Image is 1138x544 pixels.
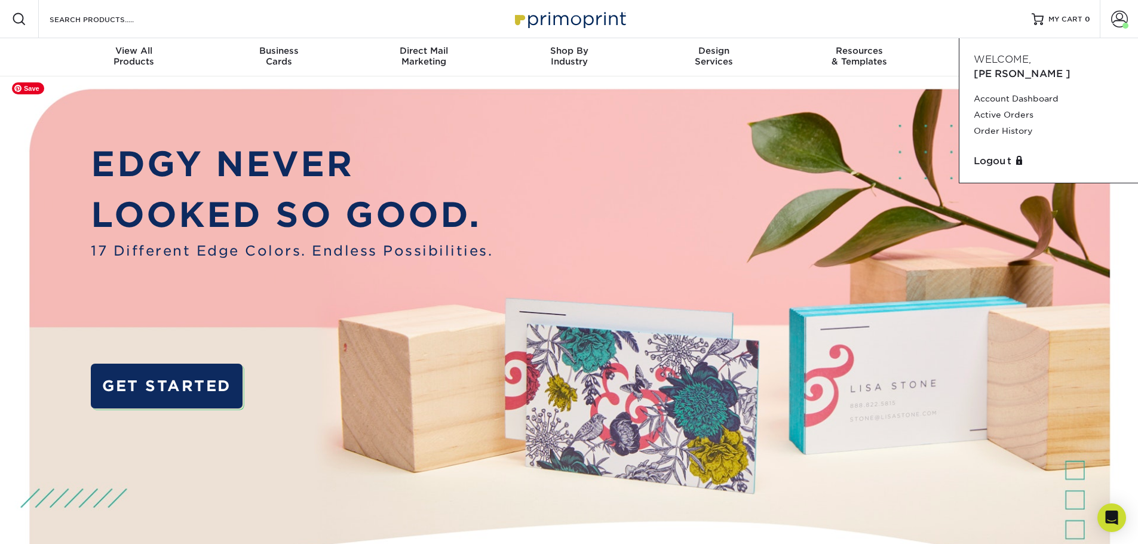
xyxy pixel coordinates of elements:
a: Order History [974,123,1124,139]
span: Resources [787,45,932,56]
a: Resources& Templates [787,38,932,76]
div: Domain Overview [45,70,107,78]
span: Save [12,82,44,94]
div: Services [642,45,787,67]
div: & Support [932,45,1077,67]
img: Primoprint [510,6,629,32]
div: & Templates [787,45,932,67]
a: GET STARTED [91,364,242,408]
span: Contact [932,45,1077,56]
img: tab_keywords_by_traffic_grey.svg [119,69,128,79]
span: MY CART [1048,14,1082,24]
span: 0 [1085,15,1090,23]
div: v 4.0.25 [33,19,59,29]
span: Business [206,45,351,56]
div: Domain: [DOMAIN_NAME] [31,31,131,41]
span: [PERSON_NAME] [974,68,1070,79]
span: Direct Mail [351,45,496,56]
div: Cards [206,45,351,67]
div: Industry [496,45,642,67]
a: Account Dashboard [974,91,1124,107]
div: Products [62,45,207,67]
div: Marketing [351,45,496,67]
p: LOOKED SO GOOD. [91,189,493,241]
span: View All [62,45,207,56]
a: Active Orders [974,107,1124,123]
img: tab_domain_overview_orange.svg [32,69,42,79]
div: Open Intercom Messenger [1097,503,1126,532]
span: Design [642,45,787,56]
div: Keywords by Traffic [132,70,201,78]
img: website_grey.svg [19,31,29,41]
a: Shop ByIndustry [496,38,642,76]
img: logo_orange.svg [19,19,29,29]
a: View AllProducts [62,38,207,76]
input: SEARCH PRODUCTS..... [48,12,165,26]
span: 17 Different Edge Colors. Endless Possibilities. [91,241,493,261]
a: Direct MailMarketing [351,38,496,76]
a: Logout [974,154,1124,168]
a: Contact& Support [932,38,1077,76]
span: Welcome, [974,54,1031,65]
a: BusinessCards [206,38,351,76]
a: DesignServices [642,38,787,76]
p: EDGY NEVER [91,139,493,190]
span: Shop By [496,45,642,56]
